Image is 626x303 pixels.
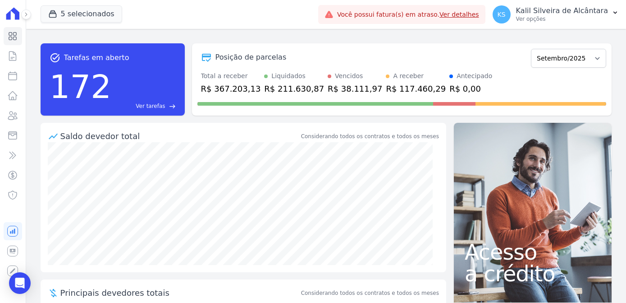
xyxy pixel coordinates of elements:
div: R$ 367.203,13 [201,83,261,95]
span: KS [498,11,506,18]
div: Saldo devedor total [60,130,299,142]
div: R$ 117.460,29 [386,83,446,95]
span: Principais devedores totais [60,287,299,299]
div: Considerando todos os contratos e todos os meses [301,132,439,140]
span: Ver tarefas [136,102,165,110]
div: R$ 38.111,97 [328,83,382,95]
a: Ver detalhes [439,11,479,18]
span: Acesso [465,241,601,263]
div: Posição de parcelas [215,52,287,63]
span: Você possui fatura(s) em atraso. [337,10,479,19]
span: a crédito [465,263,601,284]
span: Considerando todos os contratos e todos os meses [301,289,439,297]
a: Ver tarefas east [115,102,176,110]
button: 5 selecionados [41,5,122,23]
p: Ver opções [516,15,608,23]
span: east [169,103,176,110]
div: Total a receber [201,71,261,81]
div: Antecipado [457,71,492,81]
div: A receber [393,71,424,81]
div: 172 [50,63,111,110]
button: KS Kalil Silveira de Alcântara Ver opções [485,2,626,27]
div: R$ 0,00 [449,83,492,95]
span: task_alt [50,52,60,63]
span: Tarefas em aberto [64,52,129,63]
p: Kalil Silveira de Alcântara [516,6,608,15]
div: Vencidos [335,71,363,81]
div: Liquidados [271,71,306,81]
div: R$ 211.630,87 [264,83,324,95]
div: Open Intercom Messenger [9,272,31,294]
